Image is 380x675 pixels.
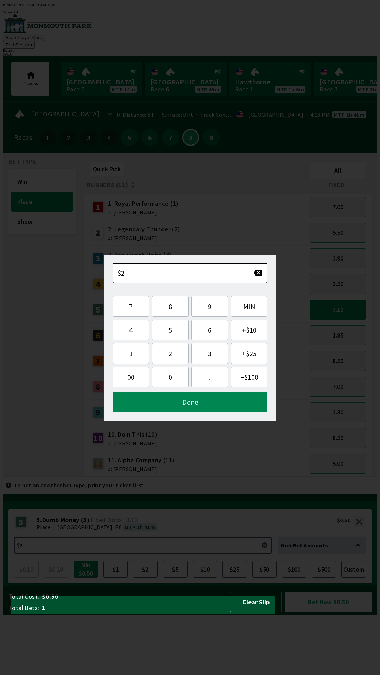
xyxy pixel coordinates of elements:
[237,349,261,358] span: + $25
[119,373,143,381] span: 00
[197,302,222,311] span: 9
[191,367,228,387] button: .
[197,373,222,381] span: .
[152,367,189,387] button: 0
[231,320,267,340] button: +$10
[158,373,183,381] span: 0
[158,302,183,311] span: 8
[113,343,149,364] button: 1
[231,343,267,364] button: +$25
[113,367,149,387] button: 00
[119,349,143,358] span: 1
[119,398,261,406] span: Done
[191,296,228,317] button: 9
[191,343,228,364] button: 3
[197,326,222,334] span: 6
[237,373,261,381] span: + $100
[152,320,189,340] button: 5
[113,320,149,340] button: 4
[152,343,189,364] button: 2
[158,349,183,358] span: 2
[158,326,183,334] span: 5
[113,296,149,317] button: 7
[118,269,125,277] span: $2
[197,349,222,358] span: 3
[237,302,261,311] span: MIN
[231,367,267,387] button: +$100
[231,296,267,317] button: MIN
[113,392,267,412] button: Done
[119,326,143,334] span: 4
[191,320,228,340] button: 6
[152,296,189,317] button: 8
[119,302,143,311] span: 7
[237,326,261,334] span: + $10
